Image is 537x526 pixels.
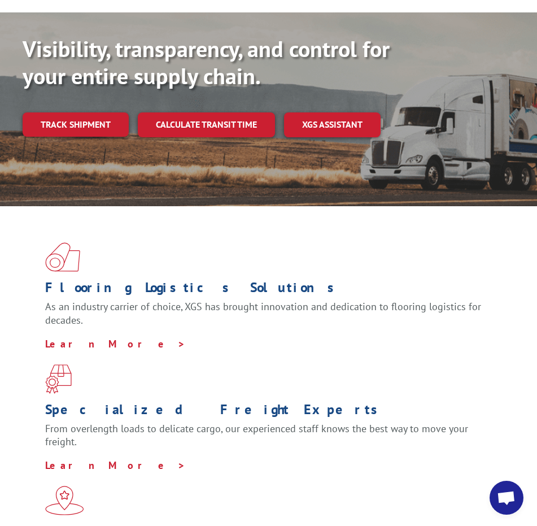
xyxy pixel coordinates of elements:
p: From overlength loads to delicate cargo, our experienced staff knows the best way to move your fr... [45,422,483,459]
a: Calculate transit time [138,112,275,137]
a: Learn More > [45,337,186,350]
img: xgs-icon-flagship-distribution-model-red [45,486,84,515]
span: As an industry carrier of choice, XGS has brought innovation and dedication to flooring logistics... [45,300,481,327]
h1: Flooring Logistics Solutions [45,281,483,300]
img: xgs-icon-focused-on-flooring-red [45,364,72,394]
a: Learn More > [45,459,186,472]
b: Visibility, transparency, and control for your entire supply chain. [23,34,390,90]
div: Open chat [490,481,523,515]
a: XGS ASSISTANT [284,112,381,137]
img: xgs-icon-total-supply-chain-intelligence-red [45,242,80,272]
a: Track shipment [23,112,129,136]
h1: Specialized Freight Experts [45,403,483,422]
